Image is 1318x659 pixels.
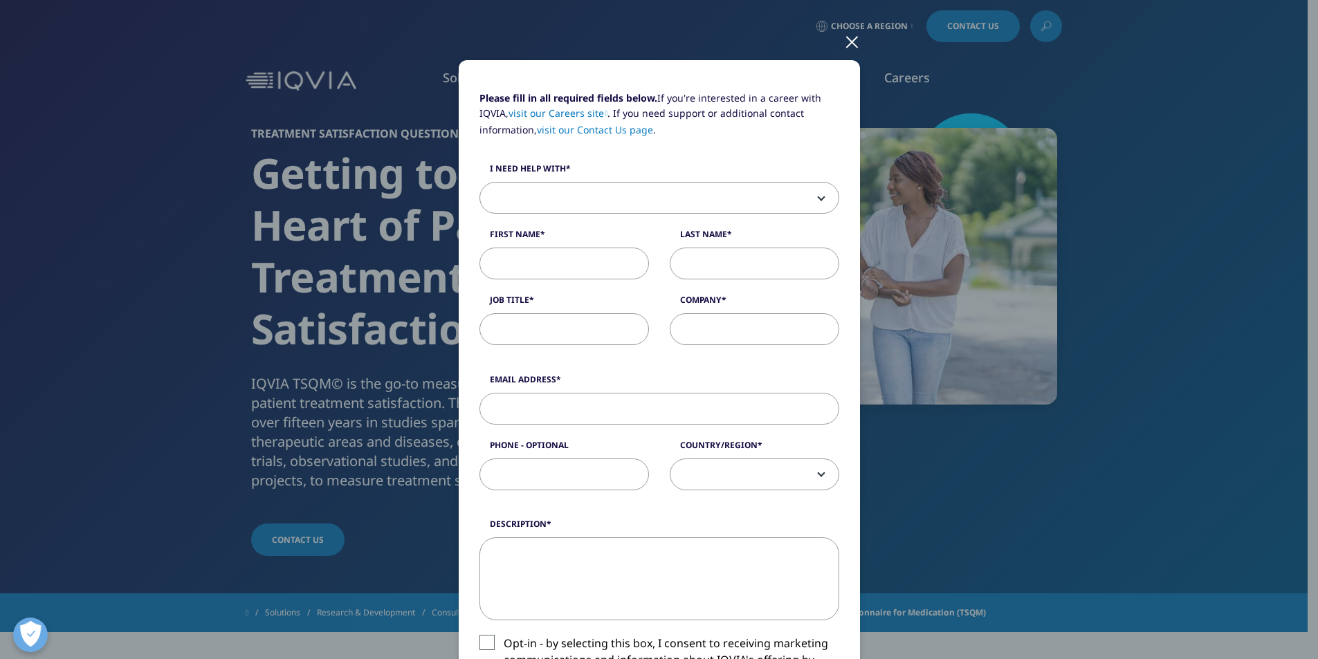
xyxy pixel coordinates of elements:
[479,294,649,313] label: Job Title
[479,373,839,393] label: Email Address
[670,439,839,458] label: Country/Region
[479,91,839,148] p: If you're interested in a career with IQVIA, . If you need support or additional contact informat...
[670,228,839,248] label: Last Name
[479,163,839,182] label: I need help with
[479,439,649,458] label: Phone - Optional
[13,618,48,652] button: Apri preferenze
[537,123,653,136] a: visit our Contact Us page
[479,91,657,104] strong: Please fill in all required fields below.
[479,228,649,248] label: First Name
[479,518,839,537] label: Description
[670,294,839,313] label: Company
[509,106,608,120] a: visit our Careers site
